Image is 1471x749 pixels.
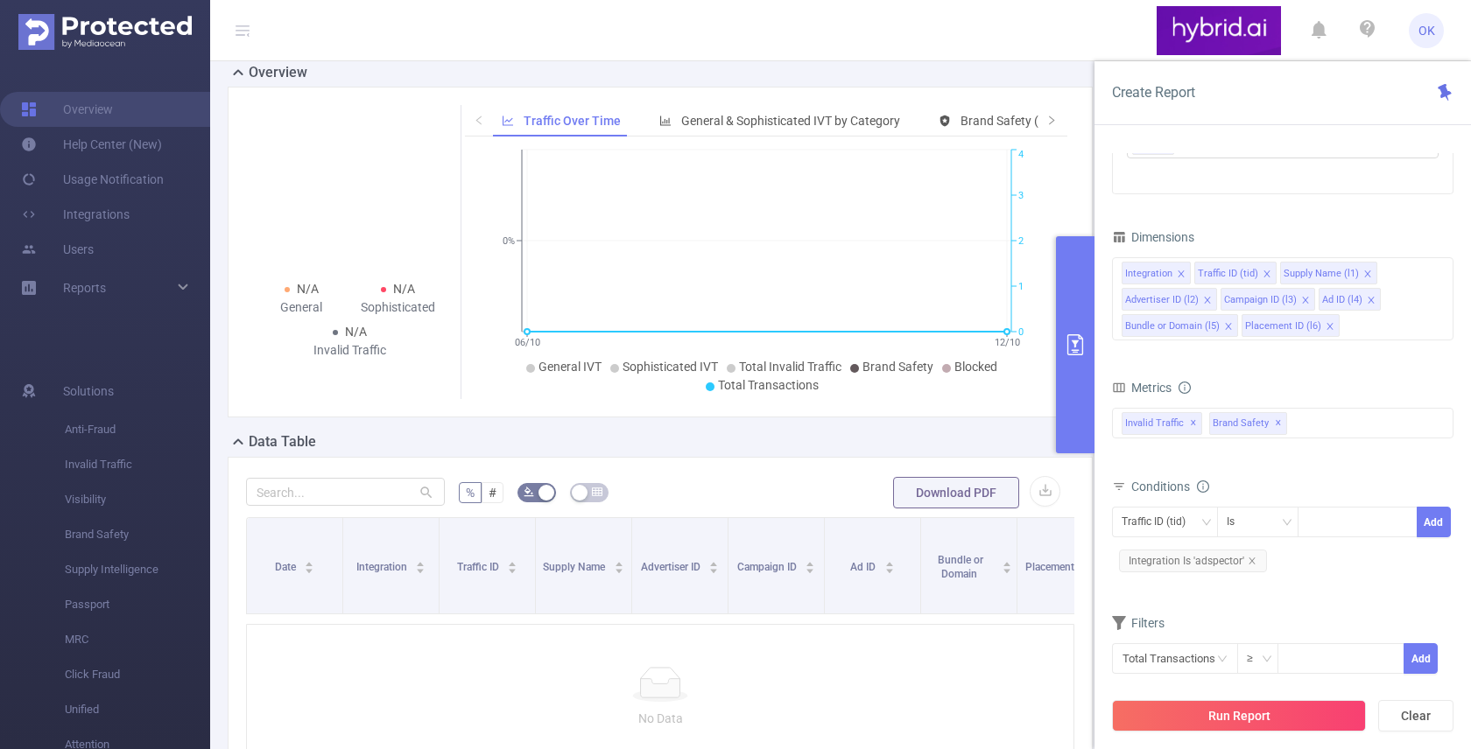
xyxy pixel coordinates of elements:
span: ✕ [1275,413,1282,434]
span: Total Invalid Traffic [739,360,841,374]
span: Invalid Traffic [65,447,210,482]
span: N/A [297,282,319,296]
li: Advertiser ID (l2) [1122,288,1217,311]
span: Brand Safety [65,517,210,552]
div: Sort [614,559,624,570]
i: icon: bg-colors [524,486,534,497]
i: icon: caret-down [508,566,517,571]
span: OK [1418,13,1435,48]
i: icon: close [1363,269,1372,280]
i: icon: close [1301,296,1310,306]
div: Is [1227,507,1247,536]
i: icon: close [1326,322,1334,332]
span: Passport [65,587,210,622]
h2: Data Table [249,431,316,452]
div: Integration [1125,262,1172,285]
span: Invalid Traffic [1122,412,1202,435]
i: icon: caret-up [508,559,517,564]
li: Supply Name (l1) [1280,262,1377,284]
li: Bundle or Domain (l5) [1122,314,1238,337]
i: icon: caret-up [709,559,719,564]
i: icon: right [1046,115,1057,125]
i: icon: close [1248,556,1256,565]
a: Overview [21,92,113,127]
i: icon: down [1262,654,1272,666]
span: Placement ID [1025,561,1089,573]
span: General IVT [538,360,602,374]
div: Advertiser ID (l2) [1125,289,1199,311]
div: Ad ID (l4) [1322,289,1362,311]
i: icon: info-circle [1179,381,1191,394]
i: icon: caret-up [884,559,894,564]
tspan: 06/10 [514,337,539,348]
span: # [489,486,496,500]
i: icon: caret-up [416,559,426,564]
div: Invalid Traffic [301,341,398,360]
i: icon: caret-down [614,566,623,571]
button: Add [1404,643,1438,674]
tspan: 0 [1018,326,1024,338]
span: MRC [65,622,210,657]
span: Create Report [1112,84,1195,101]
i: icon: close [1367,296,1376,306]
i: icon: caret-down [1003,566,1012,571]
span: Integration Is 'adspector' [1119,549,1267,572]
tspan: 12/10 [994,337,1019,348]
i: icon: info-circle [1197,480,1209,493]
div: Sort [805,559,815,570]
a: Users [21,232,94,267]
span: N/A [345,325,367,339]
tspan: 0% [503,235,515,247]
div: Sort [507,559,517,570]
a: Integrations [21,197,130,232]
div: Sort [415,559,426,570]
span: Supply Name [543,561,608,573]
i: icon: close [1224,322,1233,332]
i: icon: caret-down [806,566,815,571]
span: Supply Intelligence [65,552,210,587]
i: icon: caret-down [884,566,894,571]
span: Brand Safety [1209,412,1287,435]
div: Sophisticated [350,298,447,317]
span: Ad ID [850,561,878,573]
tspan: 4 [1018,150,1024,161]
i: icon: table [592,486,602,497]
span: Campaign ID [737,561,799,573]
span: Dimensions [1112,230,1194,244]
span: Sophisticated IVT [623,360,718,374]
div: Sort [304,559,314,570]
div: Supply Name (l1) [1284,262,1359,285]
i: icon: caret-up [614,559,623,564]
span: Traffic Over Time [524,114,621,128]
input: Search... [246,478,445,506]
i: icon: bar-chart [659,115,672,127]
a: Usage Notification [21,162,164,197]
i: icon: caret-down [305,566,314,571]
span: Reports [63,281,106,295]
button: Add [1417,507,1451,537]
li: Traffic ID (tid) [1194,262,1277,284]
span: Blocked [954,360,997,374]
div: Bundle or Domain (l5) [1125,315,1220,338]
span: Brand Safety (Detected) [961,114,1091,128]
button: Clear [1378,700,1453,731]
div: Traffic ID (tid) [1198,262,1258,285]
div: General [253,298,350,317]
span: Integration [356,561,410,573]
span: Click Fraud [65,657,210,692]
span: Advertiser ID [641,561,703,573]
span: Metrics [1112,381,1172,395]
span: N/A [393,282,415,296]
i: icon: line-chart [502,115,514,127]
i: icon: caret-down [416,566,426,571]
li: Placement ID (l6) [1242,314,1340,337]
span: Date [275,561,299,573]
i: icon: caret-up [305,559,314,564]
i: icon: caret-down [709,566,719,571]
li: Integration [1122,262,1191,284]
tspan: 2 [1018,235,1024,247]
li: Campaign ID (l3) [1221,288,1315,311]
span: Solutions [63,374,114,409]
i: icon: caret-up [1003,559,1012,564]
div: Sort [1002,559,1012,570]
